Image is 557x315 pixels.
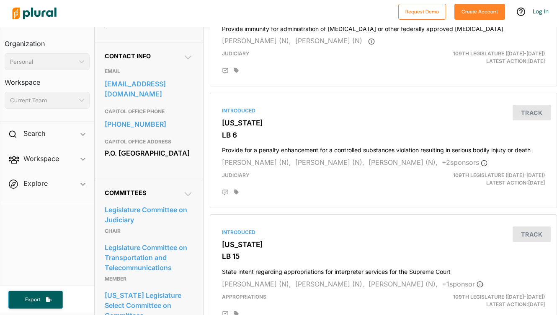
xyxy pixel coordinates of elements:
span: Contact Info [105,52,151,60]
span: 109th Legislature ([DATE]-[DATE]) [453,50,545,57]
h3: LB 6 [222,131,545,139]
a: Log In [533,8,549,15]
div: Add Position Statement [222,189,229,196]
button: Track [513,226,551,242]
div: Add Position Statement [222,68,229,74]
h3: [US_STATE] [222,119,545,127]
span: + 1 sponsor [442,280,483,288]
button: Export [8,291,63,309]
h2: Search [23,129,45,138]
button: Request Demo [398,4,446,20]
a: Request Demo [398,7,446,16]
span: 109th Legislature ([DATE]-[DATE]) [453,172,545,178]
h3: Workspace [5,70,90,89]
h3: [US_STATE] [222,240,545,249]
a: [PHONE_NUMBER] [105,118,193,130]
a: [EMAIL_ADDRESS][DOMAIN_NAME] [105,78,193,100]
div: Add tags [234,189,239,195]
div: Introduced [222,107,545,115]
a: Create Account [454,7,505,16]
h3: CAPITOL OFFICE PHONE [105,107,193,117]
button: Create Account [454,4,505,20]
span: [PERSON_NAME] (N), [369,280,438,288]
span: [PERSON_NAME] (N), [295,280,364,288]
span: Appropriations [222,294,266,300]
p: Member [105,274,193,284]
div: Latest Action: [DATE] [439,293,551,308]
span: Judiciary [222,172,250,178]
span: 109th Legislature ([DATE]-[DATE]) [453,294,545,300]
span: [PERSON_NAME] (N) [295,36,362,45]
span: [PERSON_NAME] (N), [222,280,291,288]
div: Introduced [222,229,545,236]
span: Export [19,296,46,303]
div: Latest Action: [DATE] [439,50,551,65]
div: Add tags [234,68,239,73]
span: + 2 sponsor s [442,158,487,167]
span: [PERSON_NAME] (N), [222,158,291,167]
span: Judiciary [222,50,250,57]
h3: EMAIL [105,66,193,76]
div: Current Team [10,96,76,105]
a: Legislature Committee on Transportation and Telecommunications [105,241,193,274]
a: Legislature Committee on Judiciary [105,203,193,226]
h3: LB 15 [222,252,545,260]
h3: CAPITOL OFFICE ADDRESS [105,137,193,147]
span: Committees [105,189,146,196]
h3: Organization [5,31,90,50]
p: Chair [105,226,193,236]
h4: Provide for a penalty enhancement for a controlled substances violation resulting in serious bodi... [222,143,545,154]
span: [PERSON_NAME] (N), [222,36,291,45]
span: [PERSON_NAME] (N), [295,158,364,167]
span: [PERSON_NAME] (N), [369,158,438,167]
div: Latest Action: [DATE] [439,172,551,187]
div: Personal [10,57,76,66]
button: Track [513,105,551,120]
h4: State intent regarding appropriations for interpreter services for the Supreme Court [222,264,545,276]
div: P.O. [GEOGRAPHIC_DATA] [105,147,193,159]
